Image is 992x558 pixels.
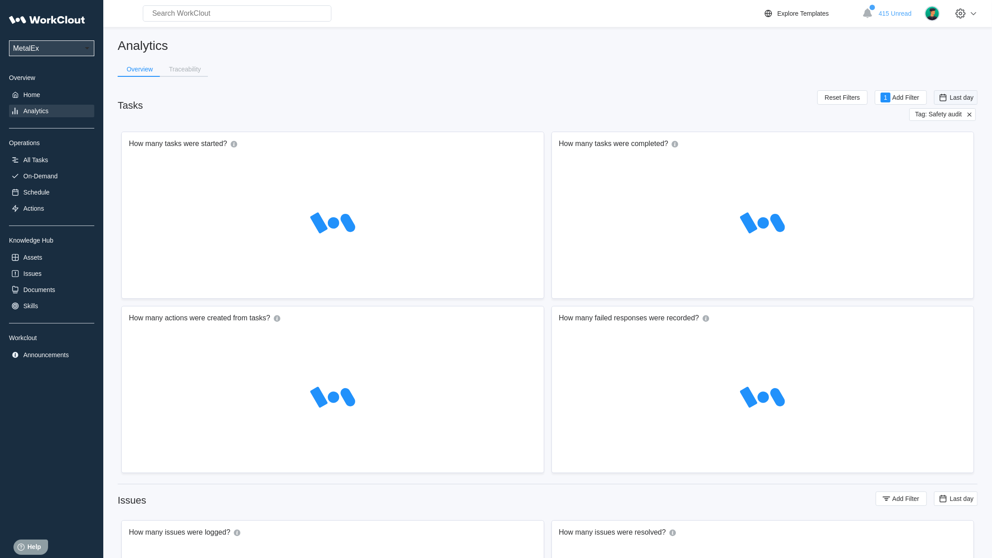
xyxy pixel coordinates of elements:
[925,6,940,21] img: user.png
[777,10,829,17] div: Explore Templates
[9,74,94,81] div: Overview
[23,205,44,212] div: Actions
[118,495,146,506] div: Issues
[23,189,49,196] div: Schedule
[825,94,860,101] span: Reset Filters
[881,93,891,102] div: 1
[9,237,94,244] div: Knowledge Hub
[23,91,40,98] div: Home
[559,528,666,538] h2: How many issues were resolved?
[23,254,42,261] div: Assets
[9,334,94,341] div: Workclout
[9,251,94,264] a: Assets
[9,154,94,166] a: All Tasks
[817,90,868,105] button: Reset Filters
[9,283,94,296] a: Documents
[23,107,48,115] div: Analytics
[129,139,227,149] h2: How many tasks were started?
[559,314,699,323] h2: How many failed responses were recorded?
[169,66,201,72] div: Traceability
[9,139,94,146] div: Operations
[143,5,331,22] input: Search WorkClout
[950,94,974,101] span: Last day
[875,90,927,105] button: 1Add Filter
[23,302,38,310] div: Skills
[950,495,974,502] span: Last day
[879,10,912,17] span: 415 Unread
[129,528,230,538] h2: How many issues were logged?
[9,170,94,182] a: On-Demand
[763,8,858,19] a: Explore Templates
[160,62,208,76] button: Traceability
[129,314,270,323] h2: How many actions were created from tasks?
[9,300,94,312] a: Skills
[9,89,94,101] a: Home
[9,349,94,361] a: Announcements
[23,351,69,359] div: Announcements
[915,111,962,119] span: Tag: Safety audit
[892,94,919,101] span: Add Filter
[9,105,94,117] a: Analytics
[118,62,160,76] button: Overview
[892,496,919,502] span: Add Filter
[23,173,57,180] div: On-Demand
[118,100,143,111] div: Tasks
[9,267,94,280] a: Issues
[23,286,55,293] div: Documents
[9,186,94,199] a: Schedule
[127,66,153,72] div: Overview
[559,139,669,149] h2: How many tasks were completed?
[9,202,94,215] a: Actions
[23,156,48,164] div: All Tasks
[118,38,978,53] h2: Analytics
[23,270,41,277] div: Issues
[876,492,927,506] button: Add Filter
